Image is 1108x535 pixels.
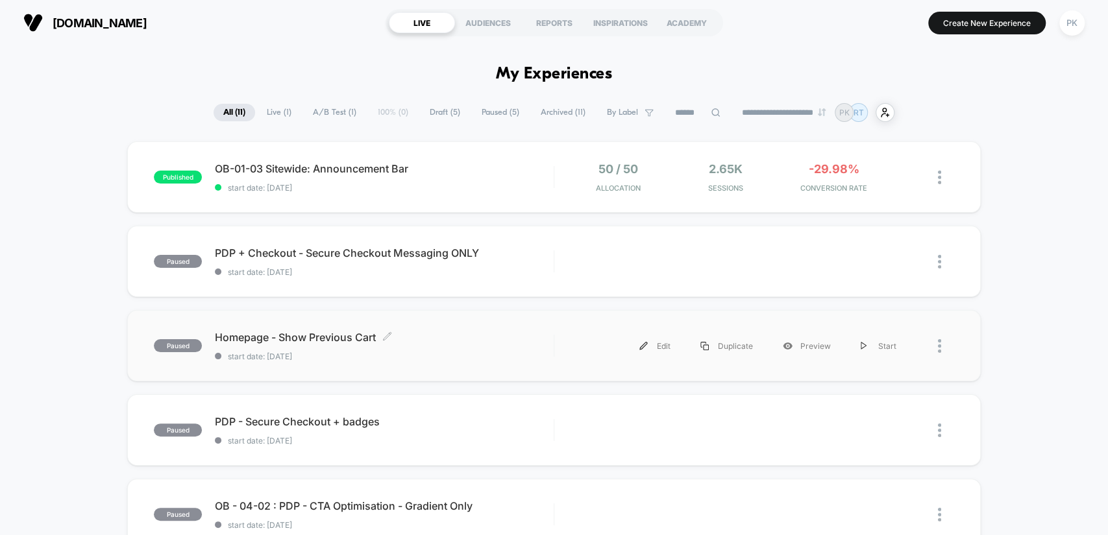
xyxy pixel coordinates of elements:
[624,331,685,361] div: Edit
[472,104,529,121] span: Paused ( 5 )
[389,12,455,33] div: LIVE
[215,499,553,512] span: OB - 04-02 : PDP - CTA Optimisation - Gradient Only
[154,255,202,268] span: paused
[531,104,595,121] span: Archived ( 11 )
[257,104,301,121] span: Live ( 1 )
[215,351,553,361] span: start date: [DATE]
[215,162,553,175] span: OB-01-03 Sitewide: Announcement Bar
[854,108,864,117] p: RT
[154,171,202,184] span: published
[938,339,941,353] img: close
[420,104,470,121] span: Draft ( 5 )
[587,12,654,33] div: INSPIRATIONS
[19,12,151,33] button: [DOMAIN_NAME]
[938,171,941,184] img: close
[839,108,850,117] p: PK
[215,331,553,344] span: Homepage - Show Previous Cart
[928,12,1046,34] button: Create New Experience
[154,508,202,521] span: paused
[53,16,147,30] span: [DOMAIN_NAME]
[154,339,202,352] span: paused
[596,184,641,193] span: Allocation
[675,184,776,193] span: Sessions
[215,183,553,193] span: start date: [DATE]
[303,104,366,121] span: A/B Test ( 1 )
[1055,10,1089,36] button: PK
[654,12,720,33] div: ACADEMY
[1059,10,1085,36] div: PK
[685,331,768,361] div: Duplicate
[861,342,867,350] img: menu
[215,436,553,446] span: start date: [DATE]
[521,12,587,33] div: REPORTS
[23,13,43,32] img: Visually logo
[846,331,911,361] div: Start
[938,255,941,268] img: close
[215,520,553,530] span: start date: [DATE]
[215,267,553,277] span: start date: [DATE]
[808,162,859,176] span: -29.98%
[938,508,941,521] img: close
[783,184,884,193] span: CONVERSION RATE
[938,423,941,437] img: close
[818,108,826,116] img: end
[455,12,521,33] div: AUDIENCES
[607,108,638,117] span: By Label
[214,104,255,121] span: All ( 11 )
[639,342,648,350] img: menu
[215,415,553,428] span: PDP - Secure Checkout + badges
[709,162,743,176] span: 2.65k
[496,65,612,84] h1: My Experiences
[598,162,638,176] span: 50 / 50
[768,331,846,361] div: Preview
[154,423,202,436] span: paused
[215,246,553,259] span: PDP + Checkout - Secure Checkout Messaging ONLY
[700,342,709,350] img: menu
